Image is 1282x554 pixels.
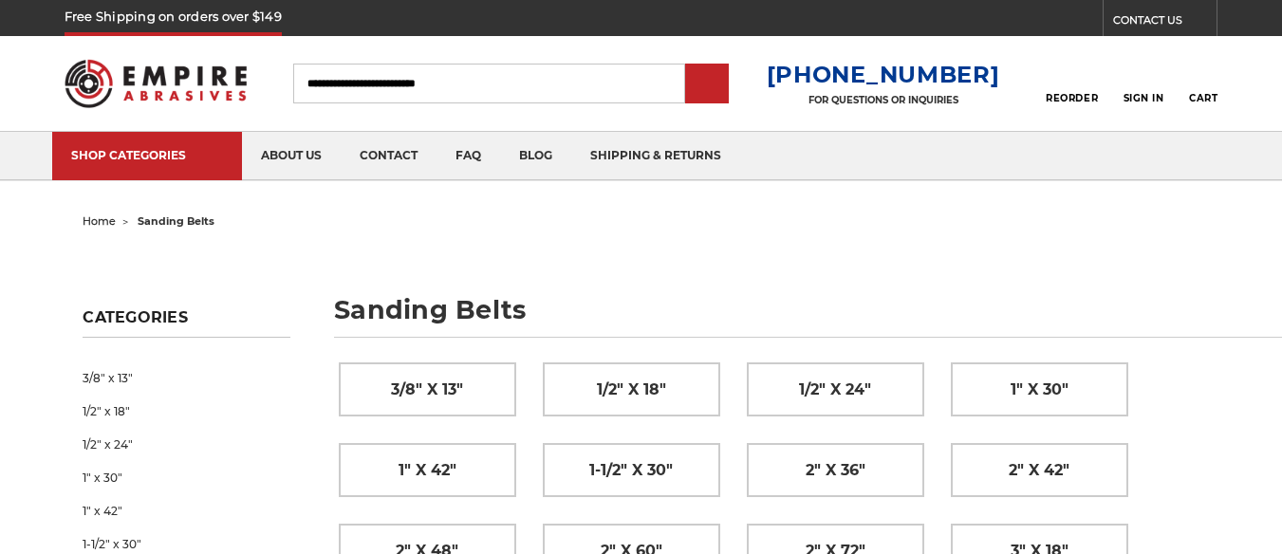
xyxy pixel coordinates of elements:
[340,444,515,496] a: 1" x 42"
[83,461,289,494] a: 1" x 30"
[65,47,247,119] img: Empire Abrasives
[399,454,456,487] span: 1" x 42"
[391,374,463,406] span: 3/8" x 13"
[952,444,1127,496] a: 2" x 42"
[242,132,341,180] a: about us
[767,61,1000,88] a: [PHONE_NUMBER]
[1046,92,1098,104] span: Reorder
[544,444,719,496] a: 1-1/2" x 30"
[340,363,515,415] a: 3/8" x 13"
[52,132,242,180] a: SHOP CATEGORIES
[138,214,214,228] span: sanding belts
[1189,63,1217,104] a: Cart
[589,454,673,487] span: 1-1/2" x 30"
[1113,9,1217,36] a: CONTACT US
[767,94,1000,106] p: FOR QUESTIONS OR INQUIRIES
[748,363,923,415] a: 1/2" x 24"
[799,374,871,406] span: 1/2" x 24"
[1189,92,1217,104] span: Cart
[437,132,500,180] a: faq
[597,374,666,406] span: 1/2" x 18"
[1011,374,1068,406] span: 1" x 30"
[83,395,289,428] a: 1/2" x 18"
[83,361,289,395] a: 3/8" x 13"
[341,132,437,180] a: contact
[83,214,116,228] a: home
[952,363,1127,415] a: 1" x 30"
[83,494,289,527] a: 1" x 42"
[571,132,740,180] a: shipping & returns
[688,65,726,103] input: Submit
[1046,63,1098,103] a: Reorder
[83,428,289,461] a: 1/2" x 24"
[83,308,289,338] h5: Categories
[71,148,223,162] div: SHOP CATEGORIES
[500,132,571,180] a: blog
[806,454,865,487] span: 2" x 36"
[1009,454,1069,487] span: 2" x 42"
[544,363,719,415] a: 1/2" x 18"
[748,444,923,496] a: 2" x 36"
[1124,92,1164,104] span: Sign In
